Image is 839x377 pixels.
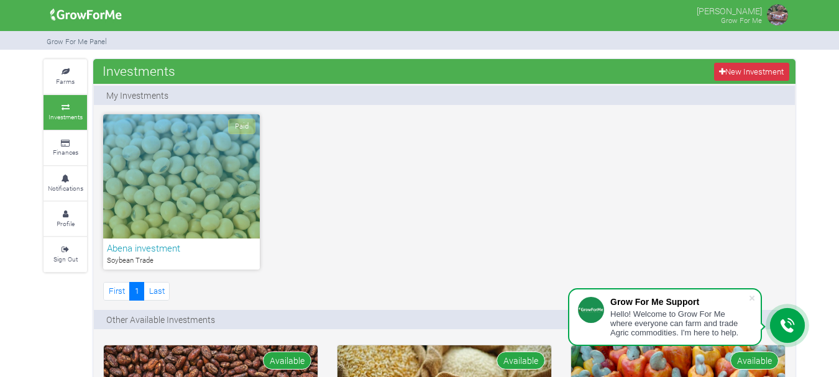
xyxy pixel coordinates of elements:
[103,282,170,300] nav: Page Navigation
[144,282,170,300] a: Last
[47,37,107,46] small: Grow For Me Panel
[103,282,130,300] a: First
[44,202,87,236] a: Profile
[697,2,762,17] p: [PERSON_NAME]
[44,95,87,129] a: Investments
[107,255,256,266] p: Soybean Trade
[610,297,748,307] div: Grow For Me Support
[53,255,78,263] small: Sign Out
[57,219,75,228] small: Profile
[46,2,126,27] img: growforme image
[56,77,75,86] small: Farms
[263,352,311,370] span: Available
[106,313,215,326] p: Other Available Investments
[107,242,256,253] h6: Abena investment
[106,89,168,102] p: My Investments
[99,58,178,83] span: Investments
[44,131,87,165] a: Finances
[765,2,790,27] img: growforme image
[610,309,748,337] div: Hello! Welcome to Grow For Me where everyone can farm and trade Agric commodities. I'm here to help.
[730,352,779,370] span: Available
[721,16,762,25] small: Grow For Me
[228,119,255,134] span: Paid
[129,282,144,300] a: 1
[48,184,83,193] small: Notifications
[48,112,83,121] small: Investments
[497,352,545,370] span: Available
[103,114,260,270] a: Paid Abena investment Soybean Trade
[44,166,87,201] a: Notifications
[53,148,78,157] small: Finances
[44,237,87,271] a: Sign Out
[714,63,789,81] a: New Investment
[44,60,87,94] a: Farms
